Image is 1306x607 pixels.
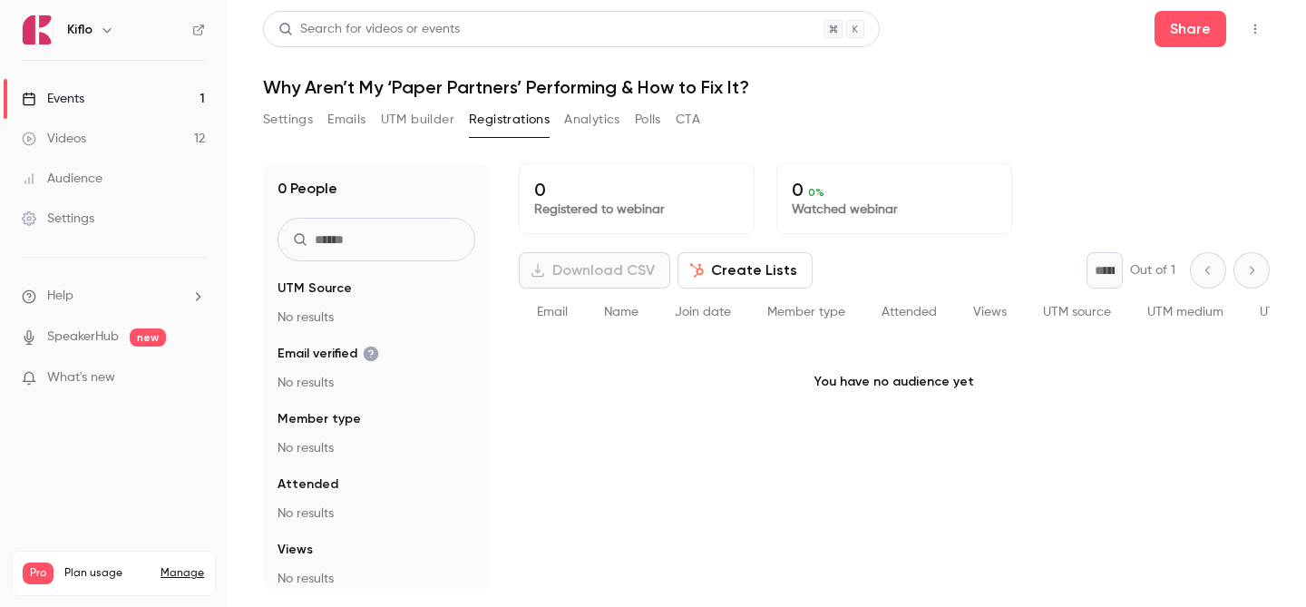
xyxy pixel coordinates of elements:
[675,306,731,318] span: Join date
[1155,11,1226,47] button: Share
[1130,261,1175,279] p: Out of 1
[519,337,1270,427] p: You have no audience yet
[278,439,475,457] p: No results
[808,186,824,199] span: 0 %
[22,170,102,188] div: Audience
[278,541,313,559] span: Views
[278,178,337,200] h1: 0 People
[47,328,119,347] a: SpeakerHub
[278,410,361,428] span: Member type
[564,105,620,134] button: Analytics
[792,201,997,219] p: Watched webinar
[278,374,475,392] p: No results
[534,179,739,201] p: 0
[1043,306,1111,318] span: UTM source
[278,475,338,494] span: Attended
[23,563,54,584] span: Pro
[278,308,475,327] p: No results
[22,90,84,108] div: Events
[263,105,313,134] button: Settings
[792,179,997,201] p: 0
[278,570,475,588] p: No results
[278,504,475,523] p: No results
[263,76,1270,98] h1: Why Aren’t My ‘Paper Partners’ Performing & How to Fix It?
[23,15,52,44] img: Kiflo
[677,252,813,289] button: Create Lists
[130,328,166,347] span: new
[767,306,845,318] span: Member type
[882,306,937,318] span: Attended
[22,287,205,306] li: help-dropdown-opener
[278,345,379,363] span: Email verified
[534,201,739,219] p: Registered to webinar
[47,287,73,306] span: Help
[64,566,150,581] span: Plan usage
[381,105,454,134] button: UTM builder
[67,21,93,39] h6: Kiflo
[278,20,460,39] div: Search for videos or events
[537,306,568,318] span: Email
[161,566,204,581] a: Manage
[278,279,352,298] span: UTM Source
[327,105,365,134] button: Emails
[469,105,550,134] button: Registrations
[1147,306,1223,318] span: UTM medium
[47,368,115,387] span: What's new
[604,306,638,318] span: Name
[22,130,86,148] div: Videos
[22,210,94,228] div: Settings
[676,105,700,134] button: CTA
[635,105,661,134] button: Polls
[973,306,1007,318] span: Views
